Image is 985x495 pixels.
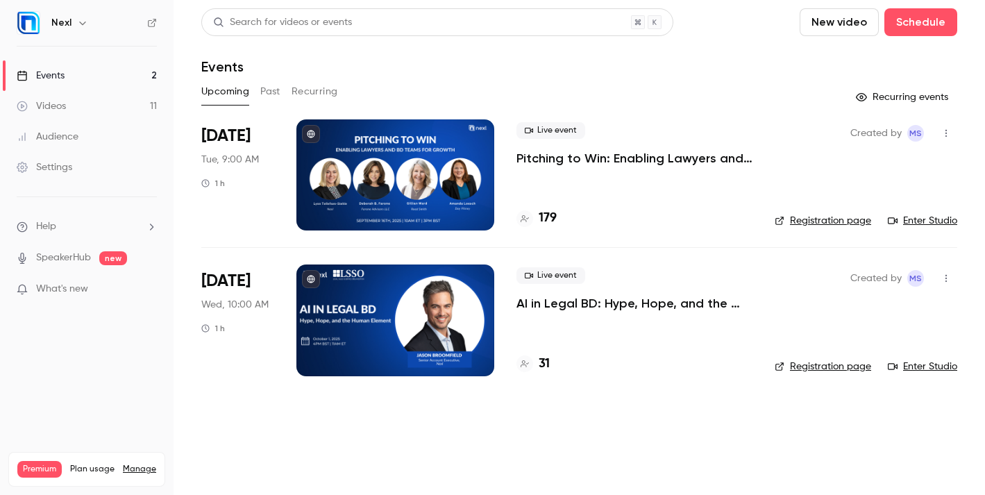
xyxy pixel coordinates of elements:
a: Registration page [775,360,871,374]
button: Upcoming [201,81,249,103]
a: Enter Studio [888,360,957,374]
span: MS [909,270,922,287]
a: Registration page [775,214,871,228]
a: AI in Legal BD: Hype, Hope, and the Human Element [516,295,752,312]
div: Sep 16 Tue, 9:00 AM (America/Chicago) [201,119,274,230]
li: help-dropdown-opener [17,219,157,234]
h4: 31 [539,355,550,374]
span: Live event [516,267,585,284]
span: What's new [36,282,88,296]
button: Recurring events [850,86,957,108]
span: Created by [850,125,902,142]
div: Settings [17,160,72,174]
iframe: Noticeable Trigger [140,283,157,296]
span: Live event [516,122,585,139]
button: New video [800,8,879,36]
button: Recurring [292,81,338,103]
a: 31 [516,355,550,374]
span: Melissa Strauss [907,125,924,142]
h6: Nexl [51,16,71,30]
span: Plan usage [70,464,115,475]
span: Melissa Strauss [907,270,924,287]
a: Enter Studio [888,214,957,228]
span: Created by [850,270,902,287]
a: 179 [516,209,557,228]
span: Wed, 10:00 AM [201,298,269,312]
button: Past [260,81,280,103]
span: [DATE] [201,125,251,147]
div: Audience [17,130,78,144]
img: Nexl [17,12,40,34]
span: MS [909,125,922,142]
div: 1 h [201,323,225,334]
span: new [99,251,127,265]
div: Search for videos or events [213,15,352,30]
a: Pitching to Win: Enabling Lawyers and BD Teams for Growth [516,150,752,167]
div: 1 h [201,178,225,189]
button: Schedule [884,8,957,36]
span: Help [36,219,56,234]
h4: 179 [539,209,557,228]
div: Oct 1 Wed, 10:00 AM (America/Chicago) [201,265,274,376]
div: Videos [17,99,66,113]
div: Events [17,69,65,83]
a: Manage [123,464,156,475]
span: [DATE] [201,270,251,292]
a: SpeakerHub [36,251,91,265]
h1: Events [201,58,244,75]
span: Premium [17,461,62,478]
span: Tue, 9:00 AM [201,153,259,167]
